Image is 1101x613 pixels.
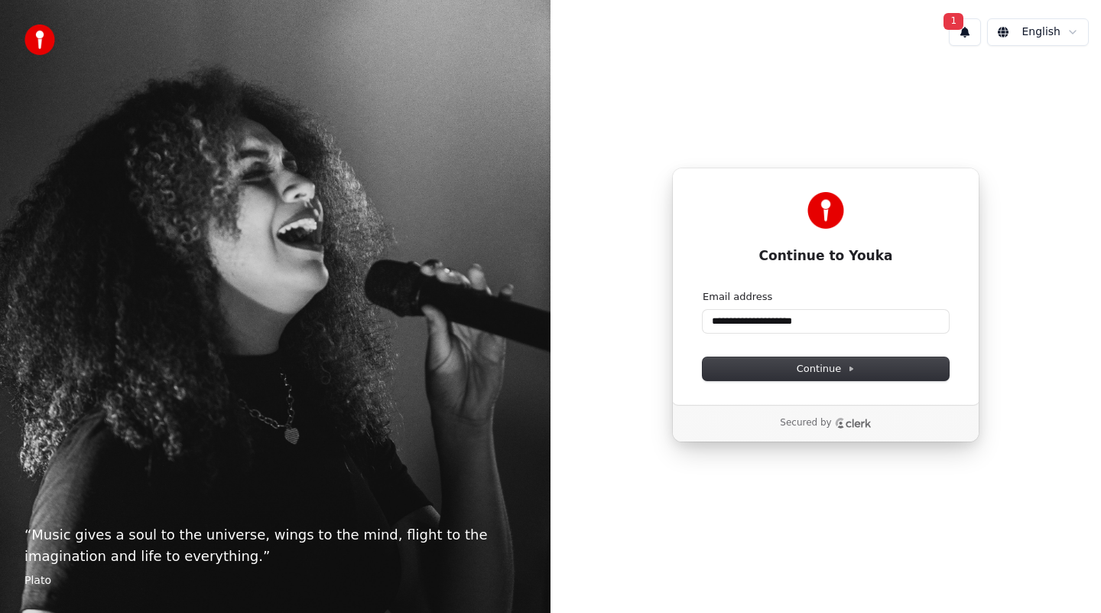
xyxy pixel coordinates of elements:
p: “ Music gives a soul to the universe, wings to the mind, flight to the imagination and life to ev... [24,524,526,567]
footer: Plato [24,573,526,589]
span: Continue [797,362,855,376]
h1: Continue to Youka [703,247,949,266]
button: 1 [949,18,981,46]
span: 1 [943,13,963,30]
label: Email address [703,290,772,304]
img: Youka [807,192,844,229]
img: youka [24,24,55,55]
button: Continue [703,357,949,380]
p: Secured by [780,417,831,429]
a: Clerk logo [835,418,872,429]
